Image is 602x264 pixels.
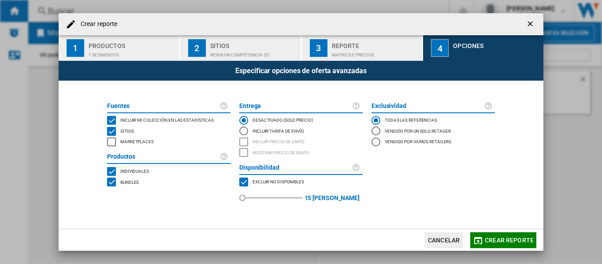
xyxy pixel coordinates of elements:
[239,177,363,188] md-checkbox: MARKETPLACES
[67,39,84,57] div: 1
[485,237,534,244] span: Crear reporte
[332,48,419,57] div: Matriz de precios
[59,35,180,61] button: 1 Productos 7 segmentos
[107,126,230,137] md-checkbox: SITES
[239,137,363,148] md-checkbox: INCLUDE DELIVERY PRICE
[310,39,327,57] div: 3
[107,137,230,148] md-checkbox: MARKETPLACES
[239,147,363,158] md-checkbox: SHOW DELIVERY PRICE
[372,101,484,112] label: Exclusividad
[180,35,301,61] button: 2 Sitios REVISION COMPETENCIA (5)
[253,149,309,155] span: Mostrar precio de envío
[120,127,134,134] span: Sitios
[89,39,175,48] div: Productos
[522,15,540,33] button: getI18NText('BUTTONS.CLOSE_DIALOG')
[253,138,305,144] span: Incluir precio de envío
[120,167,149,174] span: Individuales
[107,177,230,188] md-checkbox: BUNDLES
[89,48,175,57] div: 7 segmentos
[239,101,352,112] label: Entrega
[107,101,220,112] label: Fuentes
[120,178,139,185] span: Bundles
[59,61,543,81] div: Especificar opciones de oferta avanzadas
[372,126,495,136] md-radio-button: Vendido por un solo retailer
[470,232,536,248] button: Crear reporte
[305,187,360,208] label: 15 [PERSON_NAME]
[107,115,230,126] md-checkbox: INCLUDE MY SITE
[120,138,154,144] span: Marketplaces
[210,48,297,57] div: REVISION COMPETENCIA (5)
[76,20,117,29] h4: Crear reporte
[188,39,206,57] div: 2
[107,166,230,177] md-checkbox: SINGLE
[424,232,463,248] button: Cancelar
[332,39,419,48] div: Reporte
[526,19,536,30] ng-md-icon: getI18NText('BUTTONS.CLOSE_DIALOG')
[239,163,352,173] label: Disponibilidad
[453,39,540,48] div: Opciones
[107,152,220,162] label: Productos
[423,35,543,61] button: 4 Opciones
[239,115,363,126] md-radio-button: DESACTIVADO (solo precio)
[302,35,423,61] button: 3 Reporte Matriz de precios
[210,39,297,48] div: Sitios
[253,178,304,184] span: Excluir no disponibles
[120,116,214,123] span: Incluir mi colección en las estadísticas
[372,137,495,147] md-radio-button: Vendido por varios retailers
[239,126,363,136] md-radio-button: Incluir tarifa de envío
[431,39,449,57] div: 4
[372,115,495,126] md-radio-button: Todas las referencias
[242,187,303,208] md-slider: red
